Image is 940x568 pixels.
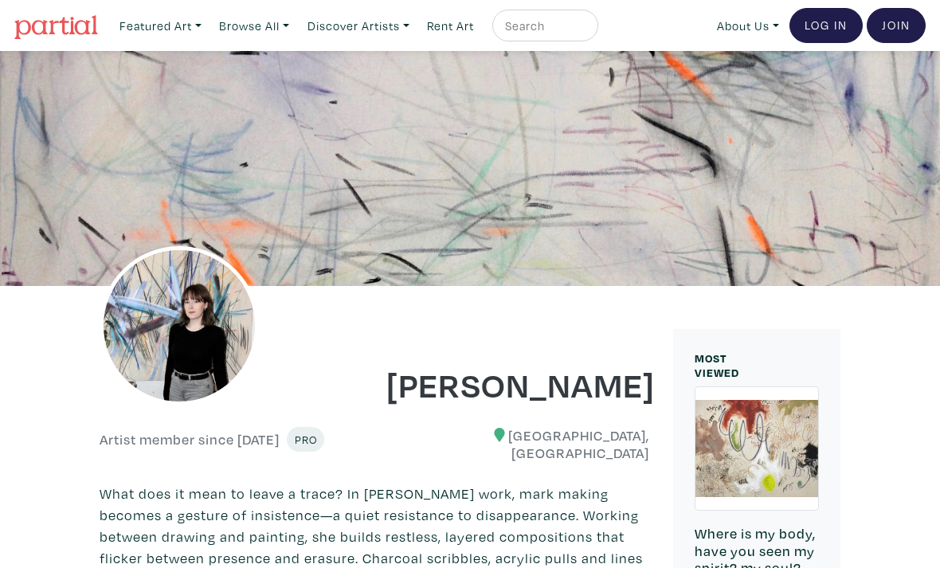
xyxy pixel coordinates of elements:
[100,431,280,449] h6: Artist member since [DATE]
[112,10,209,42] a: Featured Art
[420,10,481,42] a: Rent Art
[710,10,786,42] a: About Us
[212,10,296,42] a: Browse All
[789,8,863,43] a: Log In
[695,351,739,380] small: MOST VIEWED
[386,427,649,461] h6: [GEOGRAPHIC_DATA], [GEOGRAPHIC_DATA]
[100,246,259,405] img: phpThumb.php
[300,10,417,42] a: Discover Artists
[503,16,583,36] input: Search
[386,362,649,405] h1: [PERSON_NAME]
[867,8,926,43] a: Join
[294,432,317,447] span: Pro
